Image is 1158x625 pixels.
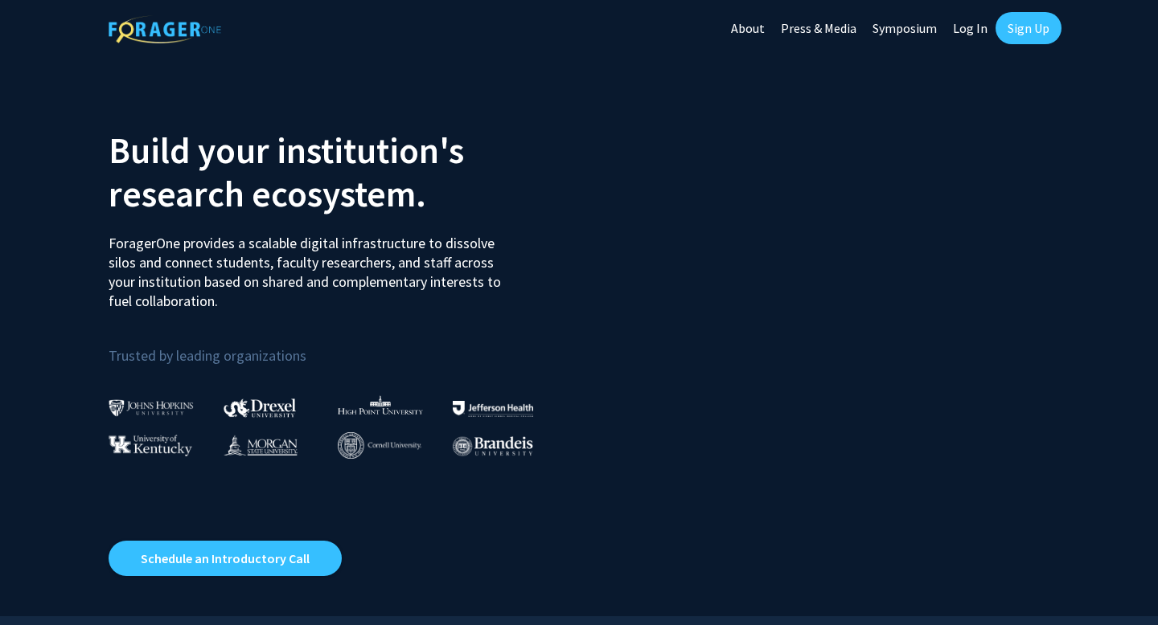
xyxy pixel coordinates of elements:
[224,398,296,417] img: Drexel University
[453,436,533,456] img: Brandeis University
[996,12,1061,44] a: Sign Up
[338,432,421,459] img: Cornell University
[109,541,342,576] a: Opens in a new tab
[109,222,512,311] p: ForagerOne provides a scalable digital infrastructure to dissolve silos and connect students, fac...
[338,395,423,415] img: High Point University
[109,15,221,43] img: ForagerOne Logo
[109,435,192,456] img: University of Kentucky
[109,129,567,215] h2: Build your institution's research ecosystem.
[109,324,567,368] p: Trusted by leading organizations
[453,401,533,416] img: Thomas Jefferson University
[109,399,194,416] img: Johns Hopkins University
[224,435,298,455] img: Morgan State University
